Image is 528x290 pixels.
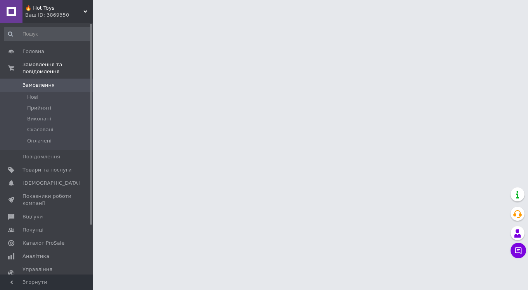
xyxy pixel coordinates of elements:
[22,166,72,173] span: Товари та послуги
[25,5,83,12] span: 🔥 Hot Toys
[27,105,51,112] span: Прийняті
[27,94,38,101] span: Нові
[511,243,526,258] button: Чат з покупцем
[22,82,55,89] span: Замовлення
[27,126,53,133] span: Скасовані
[22,48,44,55] span: Головна
[22,240,64,247] span: Каталог ProSale
[22,213,43,220] span: Відгуки
[27,115,51,122] span: Виконані
[22,227,43,233] span: Покупці
[25,12,93,19] div: Ваш ID: 3869350
[22,253,49,260] span: Аналітика
[22,193,72,207] span: Показники роботи компанії
[22,61,93,75] span: Замовлення та повідомлення
[22,180,80,187] span: [DEMOGRAPHIC_DATA]
[22,153,60,160] span: Повідомлення
[4,27,91,41] input: Пошук
[27,137,52,144] span: Оплачені
[22,266,72,280] span: Управління сайтом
